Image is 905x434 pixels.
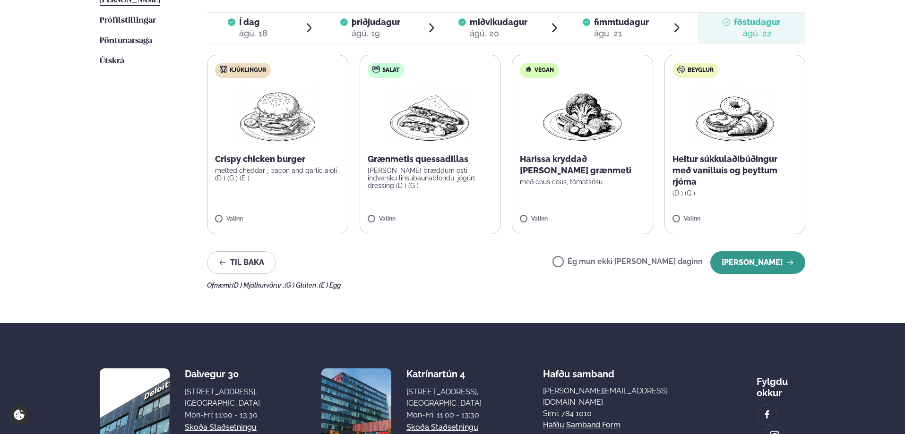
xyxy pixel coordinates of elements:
span: Beyglur [688,67,714,74]
span: Vegan [534,67,554,74]
span: Pöntunarsaga [100,37,152,45]
a: Skoða staðsetningu [406,422,478,433]
div: ágú. 18 [239,28,267,39]
span: Í dag [239,17,267,28]
img: Quesadilla.png [388,85,472,146]
p: Sími: 784 1010 [543,408,695,419]
div: ágú. 20 [470,28,527,39]
button: Til baka [207,251,276,274]
div: Fylgdu okkur [757,368,805,399]
p: melted cheddar , bacon and garlic aioli (D ) (G ) (E ) [215,167,340,182]
a: Prófílstillingar [100,15,156,26]
div: ágú. 19 [352,28,400,39]
img: Croissant.png [693,85,776,146]
a: Hafðu samband form [543,419,621,431]
div: ágú. 21 [594,28,649,39]
span: þriðjudagur [352,17,400,27]
img: chicken.svg [220,66,227,73]
img: bagle-new-16px.svg [677,66,685,73]
img: Vegan.png [541,85,624,146]
div: Katrínartún 4 [406,368,482,380]
button: [PERSON_NAME] [710,251,805,274]
span: (D ) Mjólkurvörur , [232,281,284,289]
img: image alt [762,409,772,420]
span: Prófílstillingar [100,17,156,25]
div: Dalvegur 30 [185,368,260,380]
span: miðvikudagur [470,17,527,27]
div: [STREET_ADDRESS], [GEOGRAPHIC_DATA] [185,386,260,409]
div: Ofnæmi: [207,281,805,289]
img: Vegan.svg [525,66,532,73]
a: Skoða staðsetningu [185,422,257,433]
img: Hamburger.png [236,85,319,146]
span: Útskrá [100,57,124,65]
a: image alt [757,405,777,425]
p: Crispy chicken burger [215,153,340,165]
p: [PERSON_NAME] bræddum osti, indversku linsubaunablöndu, jógúrt dressing (D ) (G ) [368,167,493,189]
p: með cous cous, tómatsósu [520,178,645,186]
span: Salat [382,67,399,74]
a: Útskrá [100,56,124,67]
img: salad.svg [372,66,380,73]
span: (E ) Egg [319,281,341,289]
a: Pöntunarsaga [100,35,152,47]
span: fimmtudagur [594,17,649,27]
p: Grænmetis quessadillas [368,153,493,165]
p: Heitur súkkulaðibúðingur með vanilluís og þeyttum rjóma [672,153,798,187]
a: Cookie settings [9,405,29,425]
div: ágú. 22 [734,28,780,39]
p: (D ) (G ) [672,189,798,197]
p: Harissa kryddað [PERSON_NAME] grænmeti [520,153,645,176]
span: Kjúklingur [230,67,266,74]
span: föstudagur [734,17,780,27]
span: (G ) Glúten , [284,281,319,289]
span: Hafðu samband [543,361,614,380]
div: Mon-Fri: 11:00 - 13:30 [185,409,260,421]
div: [STREET_ADDRESS], [GEOGRAPHIC_DATA] [406,386,482,409]
div: Mon-Fri: 11:00 - 13:30 [406,409,482,421]
a: [PERSON_NAME][EMAIL_ADDRESS][DOMAIN_NAME] [543,385,695,408]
